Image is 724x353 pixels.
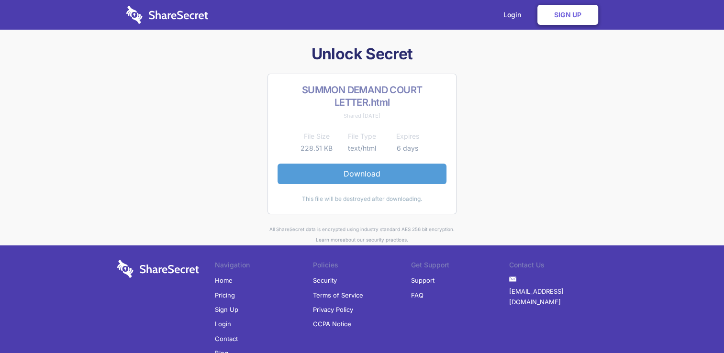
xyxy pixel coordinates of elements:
h1: Unlock Secret [113,44,611,64]
a: Sign Up [215,302,238,317]
a: Home [215,273,233,287]
td: text/html [339,143,385,154]
a: Learn more [316,237,343,243]
a: Pricing [215,288,235,302]
td: 6 days [385,143,430,154]
a: Contact [215,331,238,346]
a: [EMAIL_ADDRESS][DOMAIN_NAME] [509,284,607,309]
a: Login [215,317,231,331]
li: Get Support [411,260,509,273]
a: Security [313,273,337,287]
a: Privacy Policy [313,302,353,317]
a: Download [278,164,446,184]
img: logo-wordmark-white-trans-d4663122ce5f474addd5e946df7df03e33cb6a1c49d2221995e7729f52c070b2.svg [126,6,208,24]
a: Sign Up [537,5,598,25]
li: Policies [313,260,411,273]
div: All ShareSecret data is encrypted using industry standard AES 256 bit encryption. about our secur... [113,224,611,245]
div: This file will be destroyed after downloading. [278,194,446,204]
a: Terms of Service [313,288,363,302]
th: File Type [339,131,385,142]
li: Contact Us [509,260,607,273]
th: File Size [294,131,339,142]
a: Support [411,273,434,287]
img: logo-wordmark-white-trans-d4663122ce5f474addd5e946df7df03e33cb6a1c49d2221995e7729f52c070b2.svg [117,260,199,278]
a: CCPA Notice [313,317,351,331]
div: Shared [DATE] [278,110,446,121]
h2: SUMMON DEMAND COURT LETTER.html [278,84,446,109]
a: FAQ [411,288,423,302]
li: Navigation [215,260,313,273]
th: Expires [385,131,430,142]
td: 228.51 KB [294,143,339,154]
